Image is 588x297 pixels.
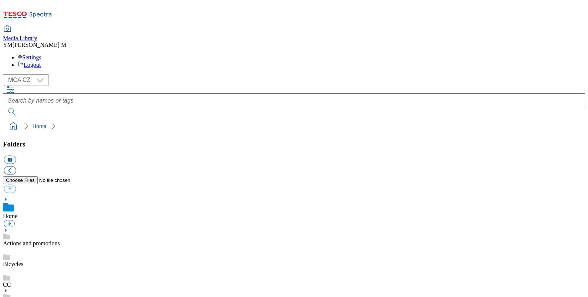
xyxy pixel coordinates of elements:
span: YM [3,42,13,48]
a: Media Library [3,26,37,42]
span: [PERSON_NAME] M [13,42,66,48]
span: Media Library [3,35,37,41]
a: Home [33,123,46,129]
a: Actions and promotions [3,240,60,246]
a: Home [3,213,17,219]
a: CC [3,282,11,288]
input: Search by names or tags [3,93,585,108]
a: Settings [18,54,41,61]
nav: breadcrumb [3,119,585,133]
a: Logout [18,62,41,68]
a: home [7,120,19,132]
h3: Folders [3,140,585,148]
a: Bicycles [3,261,23,267]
